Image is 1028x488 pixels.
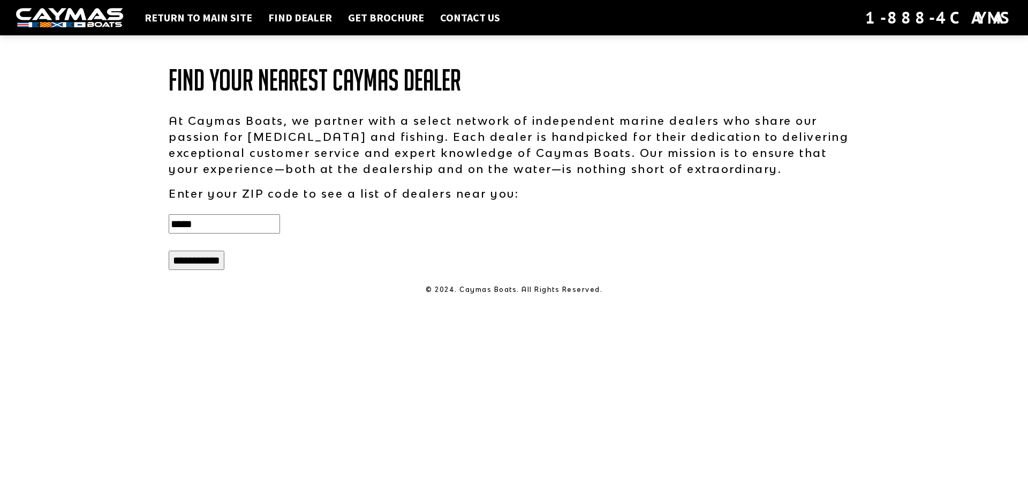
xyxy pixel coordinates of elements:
[169,64,859,96] h1: Find Your Nearest Caymas Dealer
[865,6,1012,29] div: 1-888-4CAYMAS
[263,11,337,25] a: Find Dealer
[169,112,859,177] p: At Caymas Boats, we partner with a select network of independent marine dealers who share our pas...
[435,11,505,25] a: Contact Us
[169,185,859,201] p: Enter your ZIP code to see a list of dealers near you:
[139,11,258,25] a: Return to main site
[16,8,123,28] img: white-logo-c9c8dbefe5ff5ceceb0f0178aa75bf4bb51f6bca0971e226c86eb53dfe498488.png
[343,11,429,25] a: Get Brochure
[169,285,859,295] p: © 2024. Caymas Boats. All Rights Reserved.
